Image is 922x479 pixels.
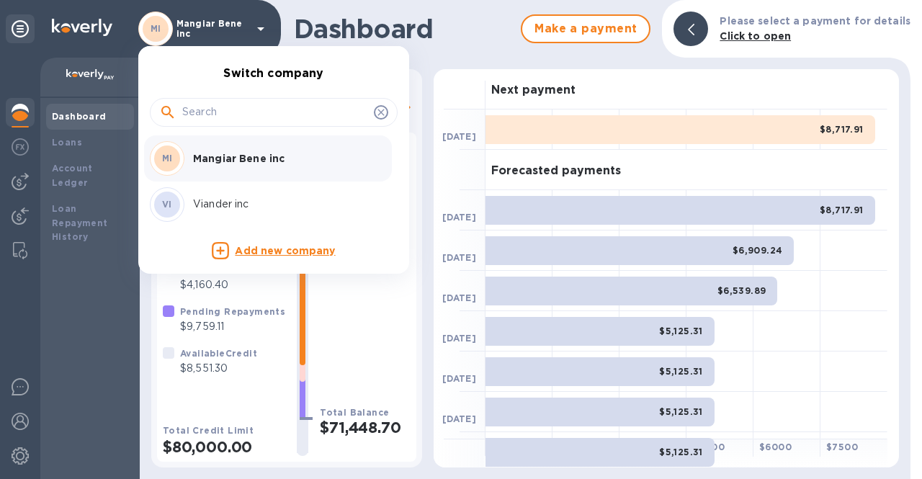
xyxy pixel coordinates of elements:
p: Mangiar Bene inc [193,151,375,166]
b: VI [162,199,172,210]
b: MI [162,153,173,164]
input: Search [182,102,368,123]
p: Add new company [235,243,335,259]
p: Viander inc [193,197,375,212]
